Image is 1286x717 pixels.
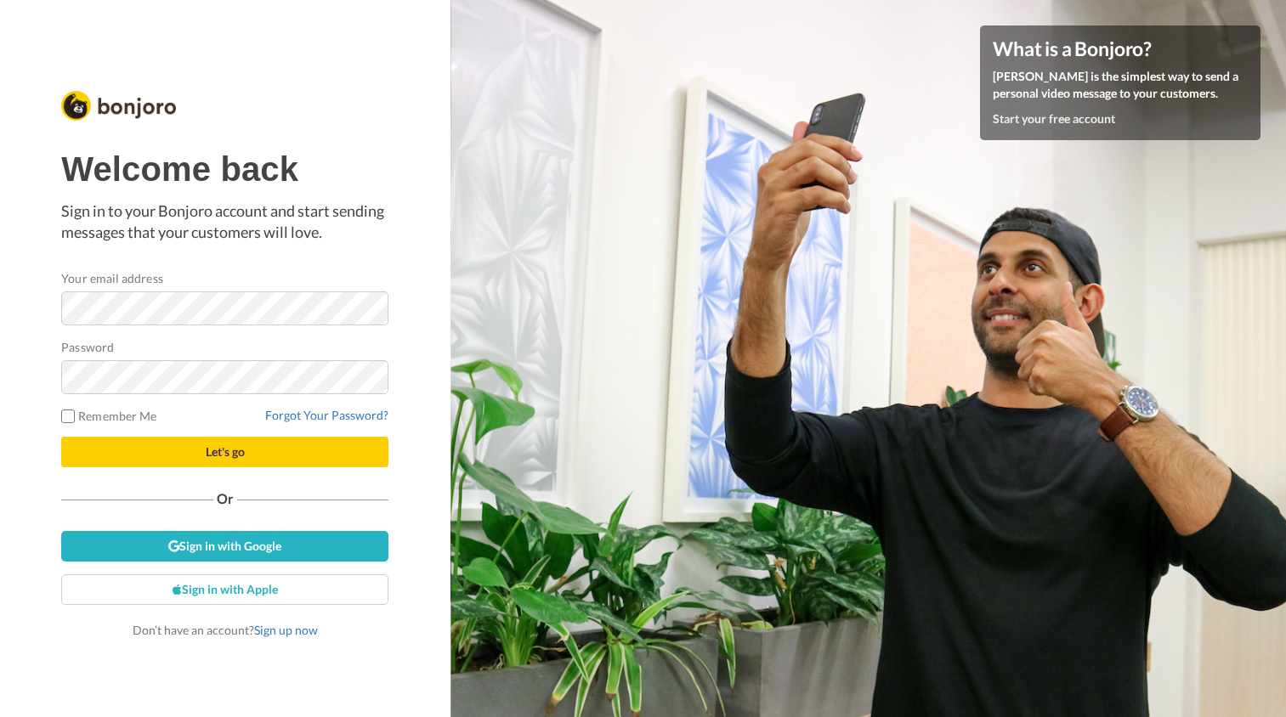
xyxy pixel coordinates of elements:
[61,269,162,287] label: Your email address
[265,408,388,422] a: Forgot Your Password?
[133,623,318,637] span: Don’t have an account?
[61,574,388,605] a: Sign in with Apple
[61,407,156,425] label: Remember Me
[254,623,318,637] a: Sign up now
[993,38,1248,59] h4: What is a Bonjoro?
[61,200,388,244] p: Sign in to your Bonjoro account and start sending messages that your customers will love.
[61,338,114,356] label: Password
[61,531,388,562] a: Sign in with Google
[993,68,1248,102] p: [PERSON_NAME] is the simplest way to send a personal video message to your customers.
[61,150,388,188] h1: Welcome back
[993,111,1115,126] a: Start your free account
[358,368,378,388] keeper-lock: Open Keeper Popup
[61,409,75,423] input: Remember Me
[61,437,388,467] button: Let's go
[206,444,245,459] span: Let's go
[213,493,237,505] span: Or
